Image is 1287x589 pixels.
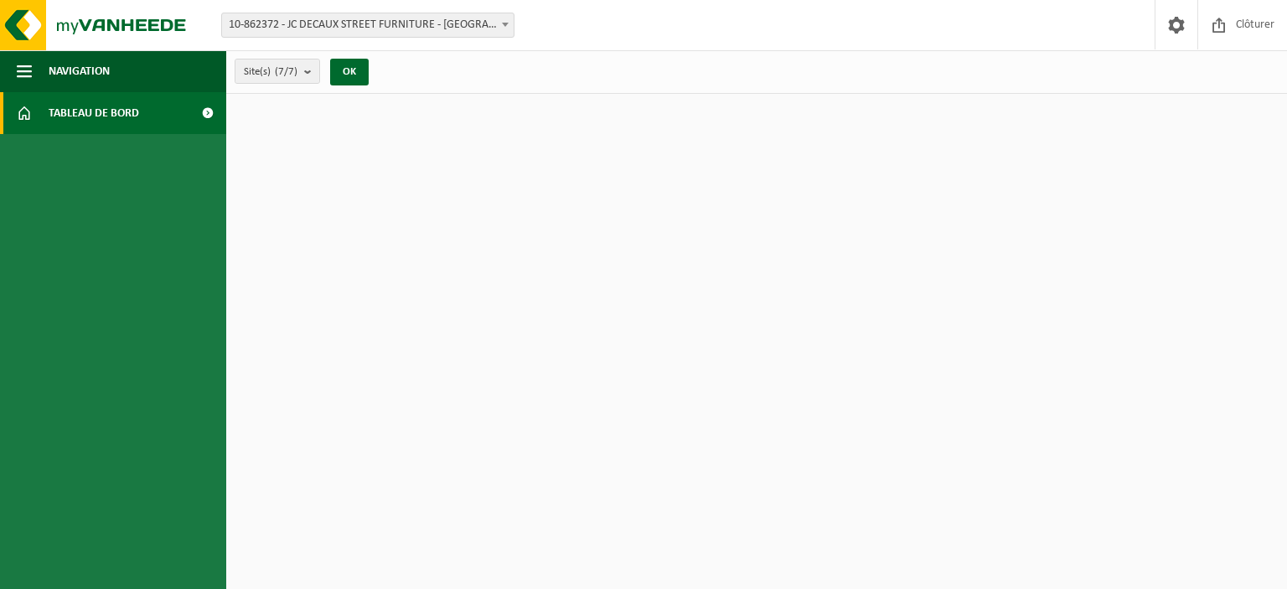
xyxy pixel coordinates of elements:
[221,13,514,38] span: 10-862372 - JC DECAUX STREET FURNITURE - BRUXELLES
[244,59,297,85] span: Site(s)
[49,92,139,134] span: Tableau de bord
[235,59,320,84] button: Site(s)(7/7)
[222,13,514,37] span: 10-862372 - JC DECAUX STREET FURNITURE - BRUXELLES
[275,66,297,77] count: (7/7)
[330,59,369,85] button: OK
[49,50,110,92] span: Navigation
